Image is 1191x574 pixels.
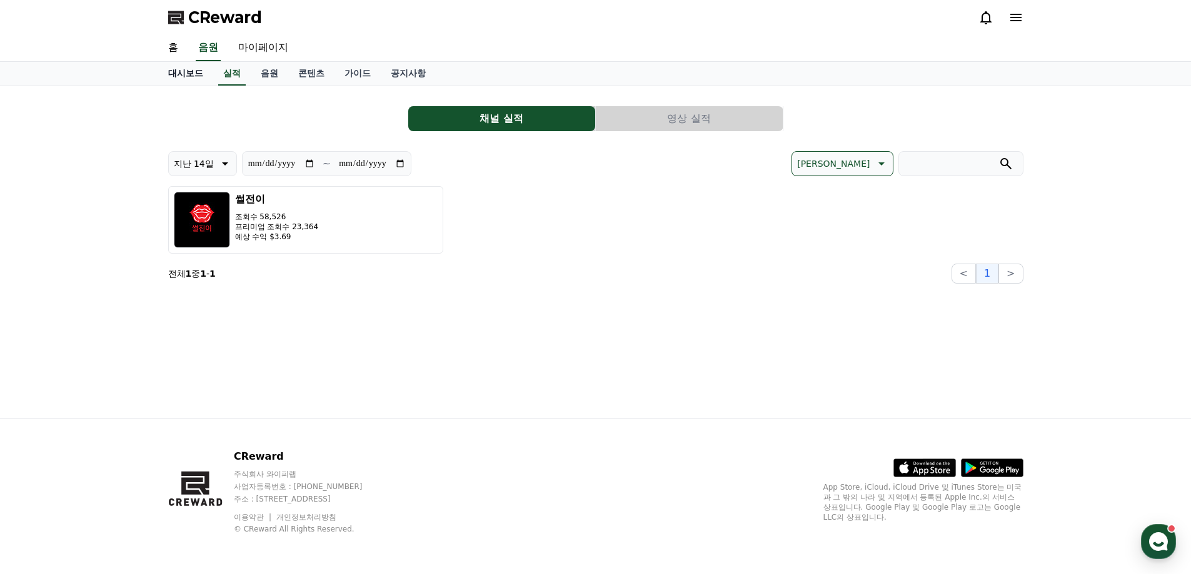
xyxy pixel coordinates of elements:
a: 실적 [218,62,246,86]
strong: 1 [186,269,192,279]
p: [PERSON_NAME] [797,155,870,172]
img: 썰전이 [174,192,230,248]
a: 홈 [4,396,83,427]
button: 썰전이 조회수 58,526 프리미엄 조회수 23,364 예상 수익 $3.69 [168,186,443,254]
button: 1 [976,264,998,284]
strong: 1 [200,269,206,279]
p: 주소 : [STREET_ADDRESS] [234,494,386,504]
p: 예상 수익 $3.69 [235,232,319,242]
strong: 1 [209,269,216,279]
a: 가이드 [334,62,381,86]
a: 공지사항 [381,62,436,86]
a: 이용약관 [234,513,273,522]
p: ~ [323,156,331,171]
a: CReward [168,7,262,27]
button: < [952,264,976,284]
a: 홈 [158,35,188,61]
span: CReward [188,7,262,27]
h3: 썰전이 [235,192,319,207]
span: 홈 [39,415,47,425]
p: 프리미엄 조회수 23,364 [235,222,319,232]
a: 콘텐츠 [288,62,334,86]
a: 대시보드 [158,62,213,86]
a: 마이페이지 [228,35,298,61]
p: 지난 14일 [174,155,214,172]
a: 개인정보처리방침 [276,513,336,522]
a: 음원 [196,35,221,61]
p: © CReward All Rights Reserved. [234,524,386,534]
p: CReward [234,449,386,464]
p: 전체 중 - [168,267,216,280]
button: 영상 실적 [596,106,783,131]
button: 지난 14일 [168,151,237,176]
a: 설정 [161,396,240,427]
p: 주식회사 와이피랩 [234,469,386,479]
span: 설정 [193,415,208,425]
p: 사업자등록번호 : [PHONE_NUMBER] [234,482,386,492]
button: > [998,264,1023,284]
p: App Store, iCloud, iCloud Drive 및 iTunes Store는 미국과 그 밖의 나라 및 지역에서 등록된 Apple Inc.의 서비스 상표입니다. Goo... [823,482,1023,522]
a: 음원 [251,62,288,86]
span: 대화 [114,415,129,425]
a: 대화 [83,396,161,427]
button: [PERSON_NAME] [791,151,893,176]
p: 조회수 58,526 [235,212,319,222]
a: 채널 실적 [408,106,596,131]
button: 채널 실적 [408,106,595,131]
